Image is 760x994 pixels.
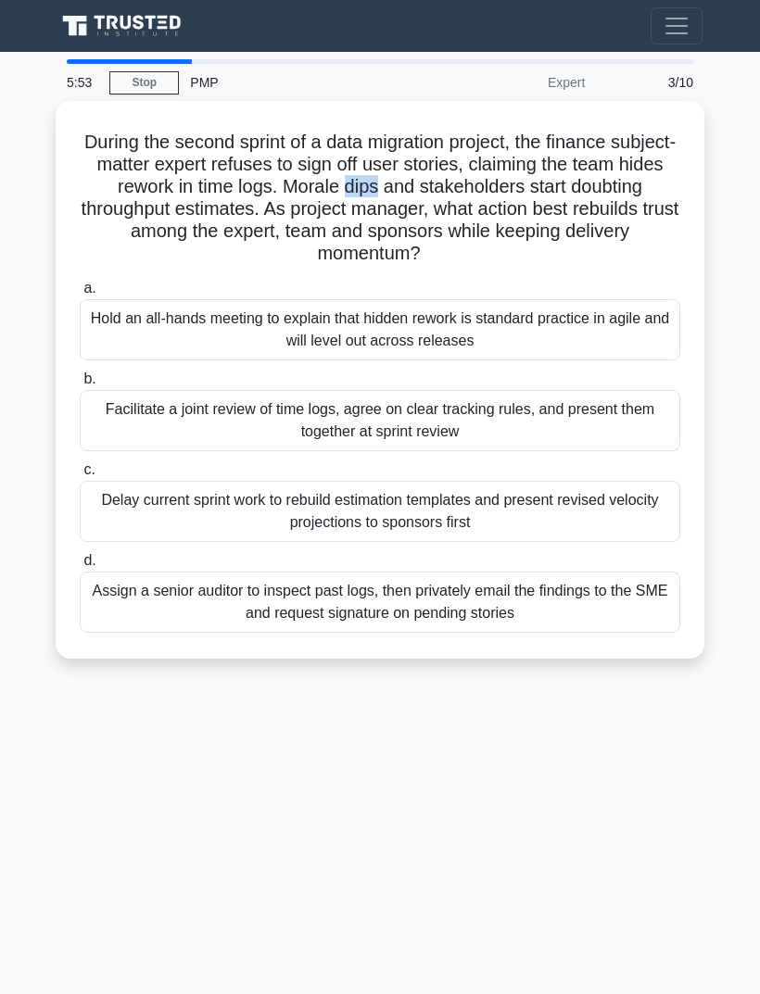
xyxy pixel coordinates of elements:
[83,280,95,296] span: a.
[83,371,95,386] span: b.
[80,299,680,360] div: Hold an all-hands meeting to explain that hidden rework is standard practice in agile and will le...
[179,64,434,101] div: PMP
[80,481,680,542] div: Delay current sprint work to rebuild estimation templates and present revised velocity projection...
[56,64,109,101] div: 5:53
[434,64,596,101] div: Expert
[80,572,680,633] div: Assign a senior auditor to inspect past logs, then privately email the findings to the SME and re...
[80,390,680,451] div: Facilitate a joint review of time logs, agree on clear tracking rules, and present them together ...
[83,552,95,568] span: d.
[109,71,179,94] a: Stop
[596,64,704,101] div: 3/10
[83,461,95,477] span: c.
[651,7,703,44] button: Toggle navigation
[78,131,682,266] h5: During the second sprint of a data migration project, the finance subject-matter expert refuses t...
